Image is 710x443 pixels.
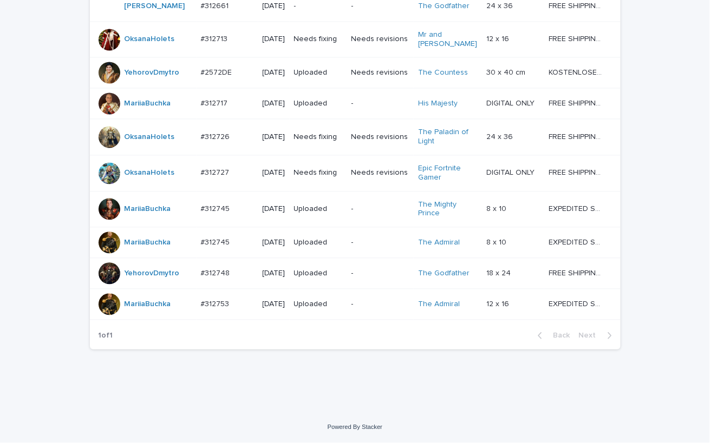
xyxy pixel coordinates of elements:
[418,100,458,109] a: His Majesty
[418,128,478,147] a: The Paladin of Light
[549,203,605,214] p: EXPEDITED SHIPPING - preview in 1 business day; delivery up to 5 business days after your approval.
[201,298,232,309] p: #312753
[547,332,570,340] span: Back
[351,300,409,309] p: -
[351,239,409,248] p: -
[201,97,230,109] p: #312717
[486,167,537,178] p: DIGITAL ONLY
[418,269,470,279] a: The Godfather
[486,236,509,248] p: 8 x 10
[201,236,232,248] p: #312745
[125,35,175,44] a: OksanaHolets
[328,424,382,431] a: Powered By Stacker
[90,22,621,58] tr: OksanaHolets #312713#312713 [DATE]Needs fixingNeeds revisionsMr and [PERSON_NAME] 12 x 1612 x 16 ...
[90,89,621,120] tr: MariiaBuchka #312717#312717 [DATE]Uploaded-His Majesty DIGITAL ONLYDIGITAL ONLY FREE SHIPPING - p...
[486,131,515,142] p: 24 x 36
[351,100,409,109] p: -
[263,69,285,78] p: [DATE]
[125,69,180,78] a: YehorovDmytro
[351,269,409,279] p: -
[263,133,285,142] p: [DATE]
[90,120,621,156] tr: OksanaHolets #312726#312726 [DATE]Needs fixingNeeds revisionsThe Paladin of Light 24 x 3624 x 36 ...
[125,169,175,178] a: OksanaHolets
[125,269,180,279] a: YehorovDmytro
[263,205,285,214] p: [DATE]
[549,97,605,109] p: FREE SHIPPING - preview in 1-2 business days, after your approval delivery will take 5-10 b.d.
[263,239,285,248] p: [DATE]
[486,203,509,214] p: 8 x 10
[486,97,537,109] p: DIGITAL ONLY
[294,269,343,279] p: Uploaded
[486,33,511,44] p: 12 x 16
[90,259,621,289] tr: YehorovDmytro #312748#312748 [DATE]Uploaded-The Godfather 18 x 2418 x 24 FREE SHIPPING - preview ...
[351,133,409,142] p: Needs revisions
[575,331,621,341] button: Next
[549,267,605,279] p: FREE SHIPPING - preview in 1-2 business days, after your approval delivery will take 5-10 b.d.
[201,167,232,178] p: #312727
[263,269,285,279] p: [DATE]
[263,100,285,109] p: [DATE]
[418,300,460,309] a: The Admiral
[418,2,470,11] a: The Godfather
[90,58,621,89] tr: YehorovDmytro #2572DE#2572DE [DATE]UploadedNeeds revisionsThe Countess 30 x 40 cm30 x 40 cm KOSTE...
[418,239,460,248] a: The Admiral
[125,205,171,214] a: MariiaBuchka
[294,133,343,142] p: Needs fixing
[263,35,285,44] p: [DATE]
[201,131,232,142] p: #312726
[294,205,343,214] p: Uploaded
[294,69,343,78] p: Uploaded
[529,331,575,341] button: Back
[90,191,621,228] tr: MariiaBuchka #312745#312745 [DATE]Uploaded-The Mighty Prince 8 x 108 x 10 EXPEDITED SHIPPING - pr...
[294,239,343,248] p: Uploaded
[486,298,511,309] p: 12 x 16
[549,67,605,78] p: KOSTENLOSER VERSAND - Vorschau in 1-2 Werktagen, nach Genehmigung 10-12 Werktage Lieferung
[125,239,171,248] a: MariiaBuchka
[418,164,478,183] a: Epic Fortnite Gamer
[201,203,232,214] p: #312745
[90,323,122,349] p: 1 of 1
[125,300,171,309] a: MariiaBuchka
[549,131,605,142] p: FREE SHIPPING - preview in 1-2 business days, after your approval delivery will take 5-10 b.d.
[351,2,409,11] p: -
[263,2,285,11] p: [DATE]
[294,169,343,178] p: Needs fixing
[294,35,343,44] p: Needs fixing
[201,267,232,279] p: #312748
[90,228,621,259] tr: MariiaBuchka #312745#312745 [DATE]Uploaded-The Admiral 8 x 108 x 10 EXPEDITED SHIPPING - preview ...
[486,267,513,279] p: 18 x 24
[579,332,603,340] span: Next
[125,100,171,109] a: MariiaBuchka
[125,133,175,142] a: OksanaHolets
[351,35,409,44] p: Needs revisions
[294,2,343,11] p: -
[263,169,285,178] p: [DATE]
[263,300,285,309] p: [DATE]
[201,33,230,44] p: #312713
[351,169,409,178] p: Needs revisions
[351,205,409,214] p: -
[549,236,605,248] p: EXPEDITED SHIPPING - preview in 1 business day; delivery up to 5 business days after your approval.
[125,2,185,11] a: [PERSON_NAME]
[486,67,527,78] p: 30 x 40 cm
[201,67,235,78] p: #2572DE
[549,298,605,309] p: EXPEDITED SHIPPING - preview in 1 business day; delivery up to 5 business days after your approval.
[418,69,468,78] a: The Countess
[418,201,478,219] a: The Mighty Prince
[351,69,409,78] p: Needs revisions
[294,100,343,109] p: Uploaded
[549,167,605,178] p: FREE SHIPPING - preview in 1-2 business days, after your approval delivery will take 5-10 b.d.
[90,289,621,320] tr: MariiaBuchka #312753#312753 [DATE]Uploaded-The Admiral 12 x 1612 x 16 EXPEDITED SHIPPING - previe...
[418,31,478,49] a: Mr and [PERSON_NAME]
[90,155,621,191] tr: OksanaHolets #312727#312727 [DATE]Needs fixingNeeds revisionsEpic Fortnite Gamer DIGITAL ONLYDIGI...
[294,300,343,309] p: Uploaded
[549,33,605,44] p: FREE SHIPPING - preview in 1-2 business days, after your approval delivery will take 5-10 b.d.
